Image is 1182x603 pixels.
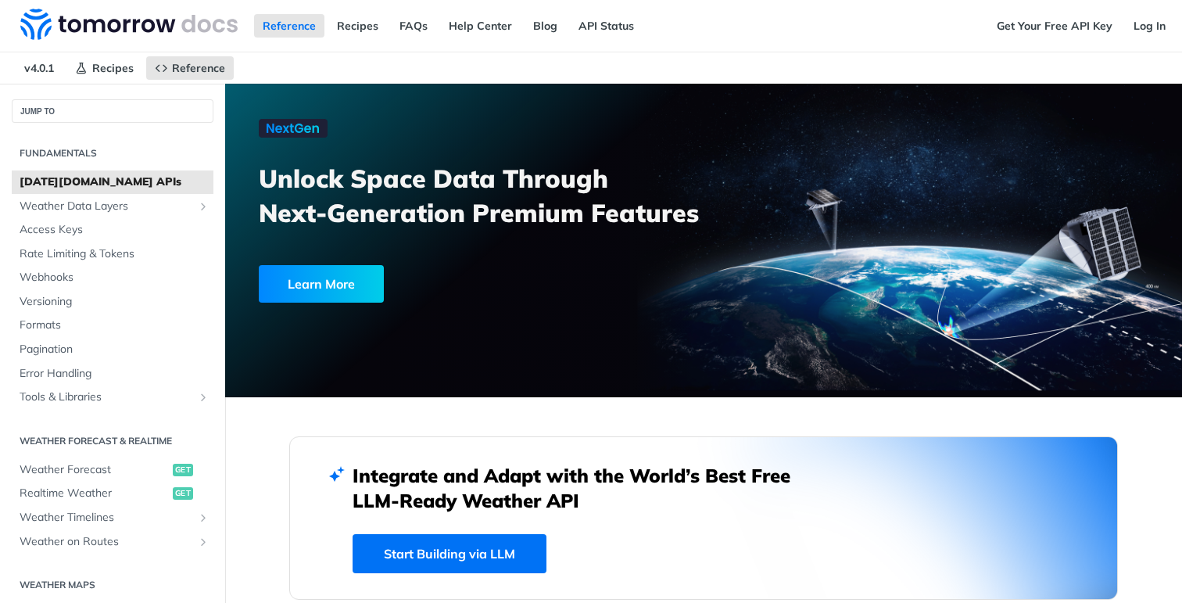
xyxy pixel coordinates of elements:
span: Weather on Routes [20,534,193,550]
a: Rate Limiting & Tokens [12,242,213,266]
h2: Weather Forecast & realtime [12,434,213,448]
a: Error Handling [12,362,213,386]
span: get [173,487,193,500]
img: NextGen [259,119,328,138]
span: v4.0.1 [16,56,63,80]
button: JUMP TO [12,99,213,123]
a: Formats [12,314,213,337]
h3: Unlock Space Data Through Next-Generation Premium Features [259,161,721,230]
a: Start Building via LLM [353,534,546,573]
div: Learn More [259,265,384,303]
span: Realtime Weather [20,486,169,501]
a: Blog [525,14,566,38]
span: [DATE][DOMAIN_NAME] APIs [20,174,210,190]
span: Versioning [20,294,210,310]
span: Weather Data Layers [20,199,193,214]
a: Weather Data LayersShow subpages for Weather Data Layers [12,195,213,218]
span: Error Handling [20,366,210,382]
a: Recipes [66,56,142,80]
a: API Status [570,14,643,38]
button: Show subpages for Weather Data Layers [197,200,210,213]
button: Show subpages for Weather Timelines [197,511,210,524]
a: Weather Forecastget [12,458,213,482]
a: Tools & LibrariesShow subpages for Tools & Libraries [12,386,213,409]
a: Weather TimelinesShow subpages for Weather Timelines [12,506,213,529]
span: Recipes [92,61,134,75]
span: Weather Timelines [20,510,193,526]
a: FAQs [391,14,436,38]
a: Recipes [328,14,387,38]
h2: Weather Maps [12,578,213,592]
a: [DATE][DOMAIN_NAME] APIs [12,170,213,194]
span: Tools & Libraries [20,389,193,405]
a: Log In [1125,14,1174,38]
a: Access Keys [12,218,213,242]
span: Reference [172,61,225,75]
a: Reference [146,56,234,80]
button: Show subpages for Tools & Libraries [197,391,210,404]
span: get [173,464,193,476]
button: Show subpages for Weather on Routes [197,536,210,548]
span: Pagination [20,342,210,357]
a: Realtime Weatherget [12,482,213,505]
a: Learn More [259,265,628,303]
img: Tomorrow.io Weather API Docs [20,9,238,40]
a: Reference [254,14,324,38]
span: Webhooks [20,270,210,285]
a: Webhooks [12,266,213,289]
a: Pagination [12,338,213,361]
span: Rate Limiting & Tokens [20,246,210,262]
span: Access Keys [20,222,210,238]
a: Weather on RoutesShow subpages for Weather on Routes [12,530,213,554]
span: Weather Forecast [20,462,169,478]
a: Get Your Free API Key [988,14,1121,38]
h2: Fundamentals [12,146,213,160]
span: Formats [20,318,210,333]
a: Versioning [12,290,213,314]
h2: Integrate and Adapt with the World’s Best Free LLM-Ready Weather API [353,463,814,513]
a: Help Center [440,14,521,38]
